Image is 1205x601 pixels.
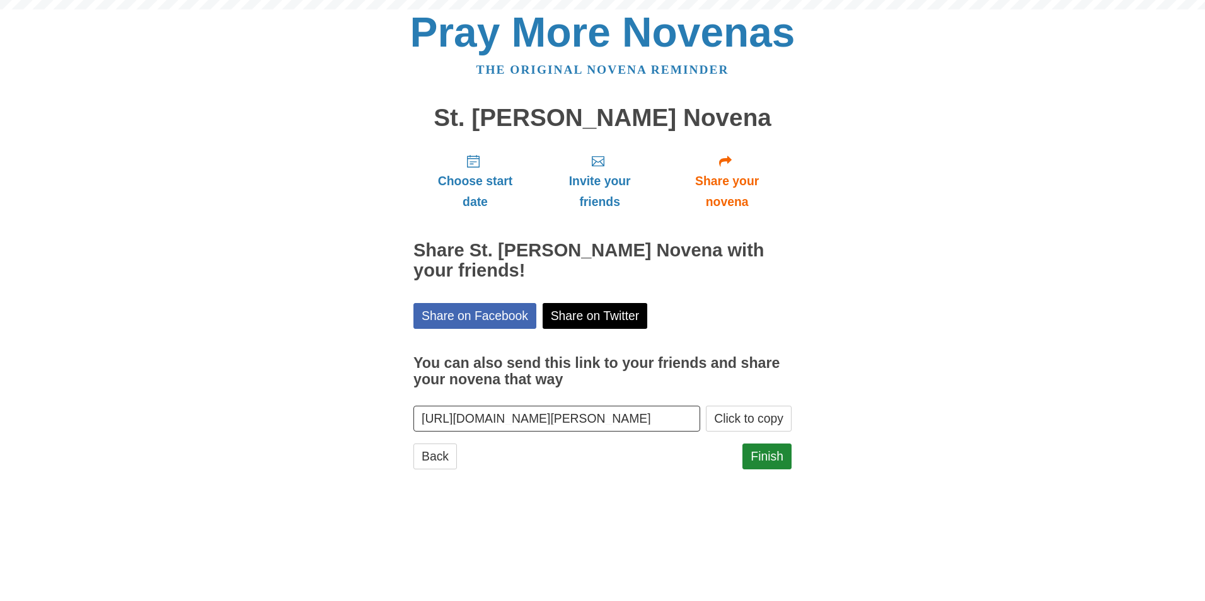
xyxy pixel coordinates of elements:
[662,144,792,219] a: Share your novena
[543,303,648,329] a: Share on Twitter
[413,303,536,329] a: Share on Facebook
[413,444,457,469] a: Back
[742,444,792,469] a: Finish
[426,171,524,212] span: Choose start date
[413,105,792,132] h1: St. [PERSON_NAME] Novena
[413,355,792,387] h3: You can also send this link to your friends and share your novena that way
[413,241,792,281] h2: Share St. [PERSON_NAME] Novena with your friends!
[476,63,729,76] a: The original novena reminder
[410,9,795,55] a: Pray More Novenas
[706,406,792,432] button: Click to copy
[550,171,650,212] span: Invite your friends
[675,171,779,212] span: Share your novena
[413,144,537,219] a: Choose start date
[537,144,662,219] a: Invite your friends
